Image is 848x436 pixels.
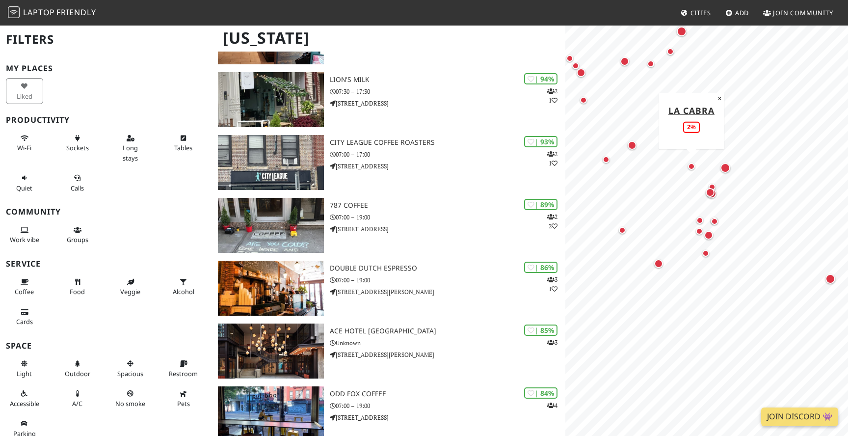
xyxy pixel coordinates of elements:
[652,257,665,270] div: Map marker
[112,274,149,300] button: Veggie
[212,324,565,379] a: Ace Hotel Brooklyn | 85% 3 Ace Hotel [GEOGRAPHIC_DATA] Unknown [STREET_ADDRESS][PERSON_NAME]
[10,235,39,244] span: People working
[600,154,612,165] div: Map marker
[330,150,565,159] p: 07:00 – 17:00
[112,385,149,411] button: No smoke
[115,399,145,408] span: Smoke free
[702,229,715,242] div: Map marker
[112,355,149,381] button: Spacious
[6,274,43,300] button: Coffee
[735,8,749,17] span: Add
[668,104,715,116] a: La Cabra
[330,201,565,210] h3: 787 Coffee
[718,161,732,175] div: Map marker
[547,212,557,231] p: 2 2
[59,130,96,156] button: Sockets
[17,369,32,378] span: Natural light
[6,341,206,351] h3: Space
[120,287,140,296] span: Veggie
[165,385,202,411] button: Pets
[330,287,565,297] p: [STREET_ADDRESS][PERSON_NAME]
[6,170,43,196] button: Quiet
[6,25,206,54] h2: Filters
[645,58,657,70] div: Map marker
[173,287,194,296] span: Alcohol
[773,8,833,17] span: Join Community
[6,222,43,248] button: Work vibe
[330,87,565,96] p: 07:30 – 17:30
[330,350,565,359] p: [STREET_ADDRESS][PERSON_NAME]
[6,259,206,269] h3: Service
[547,338,557,347] p: 3
[330,390,565,398] h3: Odd Fox Coffee
[578,94,589,106] div: Map marker
[330,327,565,335] h3: Ace Hotel [GEOGRAPHIC_DATA]
[65,369,90,378] span: Outdoor area
[759,4,837,22] a: Join Community
[683,121,699,133] div: 2%
[215,25,563,52] h1: [US_STATE]
[664,46,676,57] div: Map marker
[330,413,565,422] p: [STREET_ADDRESS]
[626,139,638,152] div: Map marker
[16,317,33,326] span: Credit cards
[218,198,324,253] img: 787 Coffee
[123,143,138,162] span: Long stays
[330,76,565,84] h3: Lion's Milk
[524,387,557,399] div: | 84%
[165,274,202,300] button: Alcohol
[6,304,43,330] button: Cards
[23,7,55,18] span: Laptop
[165,355,202,381] button: Restroom
[17,143,31,152] span: Stable Wi-Fi
[330,99,565,108] p: [STREET_ADDRESS]
[570,60,582,72] div: Map marker
[721,4,753,22] a: Add
[524,73,557,84] div: | 94%
[524,136,557,147] div: | 93%
[616,224,628,236] div: Map marker
[56,7,96,18] span: Friendly
[212,261,565,316] a: Double Dutch Espresso | 86% 31 Double Dutch Espresso 07:00 – 19:00 [STREET_ADDRESS][PERSON_NAME]
[330,162,565,171] p: [STREET_ADDRESS]
[59,170,96,196] button: Calls
[694,215,706,226] div: Map marker
[708,215,720,226] div: Map marker
[67,235,88,244] span: Group tables
[6,385,43,411] button: Accessible
[524,325,557,336] div: | 85%
[547,275,557,294] p: 3 1
[706,181,718,193] div: Map marker
[10,399,39,408] span: Accessible
[218,135,324,190] img: City League Coffee Roasters
[823,272,837,286] div: Map marker
[72,399,82,408] span: Air conditioned
[218,72,324,127] img: Lion's Milk
[15,287,34,296] span: Coffee
[677,4,715,22] a: Cities
[693,225,705,237] div: Map marker
[618,55,631,68] div: Map marker
[547,401,557,410] p: 4
[675,25,689,38] div: Map marker
[212,198,565,253] a: 787 Coffee | 89% 22 787 Coffee 07:00 – 19:00 [STREET_ADDRESS]
[547,149,557,168] p: 2 1
[8,6,20,18] img: LaptopFriendly
[59,385,96,411] button: A/C
[165,130,202,156] button: Tables
[704,186,716,199] div: Map marker
[330,401,565,410] p: 07:00 – 19:00
[8,4,96,22] a: LaptopFriendly LaptopFriendly
[330,138,565,147] h3: City League Coffee Roasters
[709,216,720,227] div: Map marker
[6,207,206,217] h3: Community
[705,187,718,200] div: Map marker
[330,275,565,285] p: 07:00 – 19:00
[524,262,557,273] div: | 86%
[700,247,712,259] div: Map marker
[547,86,557,105] p: 2 1
[715,93,724,104] button: Close popup
[6,130,43,156] button: Wi-Fi
[6,115,206,125] h3: Productivity
[330,224,565,234] p: [STREET_ADDRESS]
